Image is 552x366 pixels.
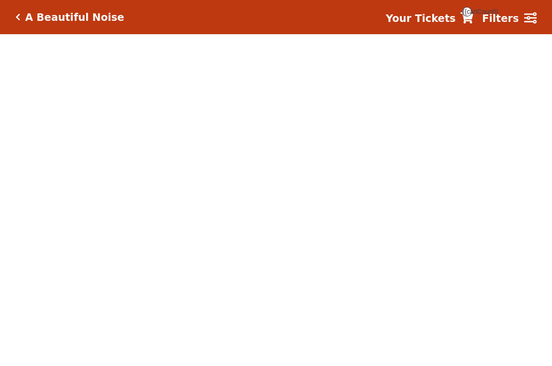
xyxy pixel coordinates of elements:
[482,11,536,26] a: Filters
[462,7,472,17] span: {{cartCount}}
[482,12,519,24] strong: Filters
[386,12,456,24] strong: Your Tickets
[25,11,124,24] h5: A Beautiful Noise
[386,11,473,26] a: Your Tickets {{cartCount}}
[16,13,20,21] a: Click here to go back to filters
